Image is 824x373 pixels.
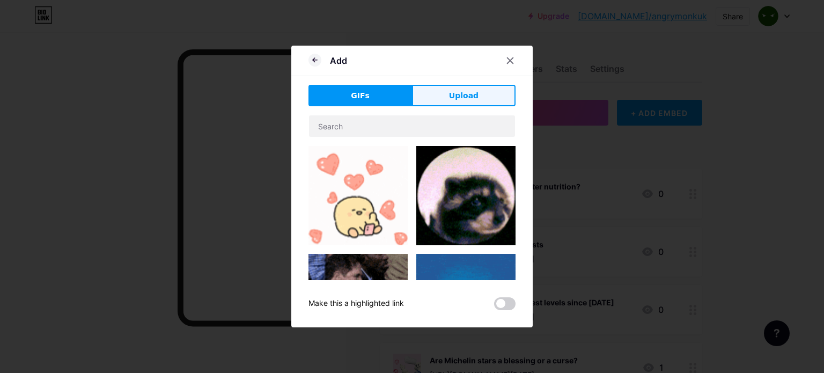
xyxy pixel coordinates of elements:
[416,146,516,245] img: Gihpy
[449,90,479,101] span: Upload
[308,146,408,245] img: Gihpy
[330,54,347,67] div: Add
[308,297,404,310] div: Make this a highlighted link
[351,90,370,101] span: GIFs
[416,254,516,330] img: Gihpy
[308,85,412,106] button: GIFs
[309,115,515,137] input: Search
[412,85,516,106] button: Upload
[308,254,408,311] img: Gihpy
